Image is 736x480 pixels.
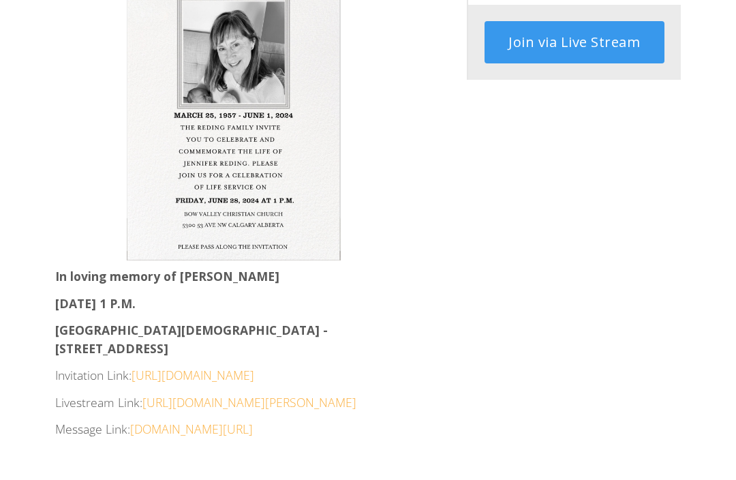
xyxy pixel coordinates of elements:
[55,295,136,312] strong: [DATE] 1 P.M.
[130,421,253,437] a: [DOMAIN_NAME][URL]
[485,21,664,63] a: Join via Live Stream
[55,366,412,384] p: Invitation Link:
[55,268,279,284] strong: In loving memory of [PERSON_NAME]
[132,367,254,383] a: [URL][DOMAIN_NAME]
[55,322,328,356] strong: [GEOGRAPHIC_DATA][DEMOGRAPHIC_DATA] - [STREET_ADDRESS]
[55,420,412,438] p: Message Link:
[142,394,356,410] a: [URL][DOMAIN_NAME][PERSON_NAME]
[55,447,412,465] p: ‍
[55,393,412,411] p: Livestream Link:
